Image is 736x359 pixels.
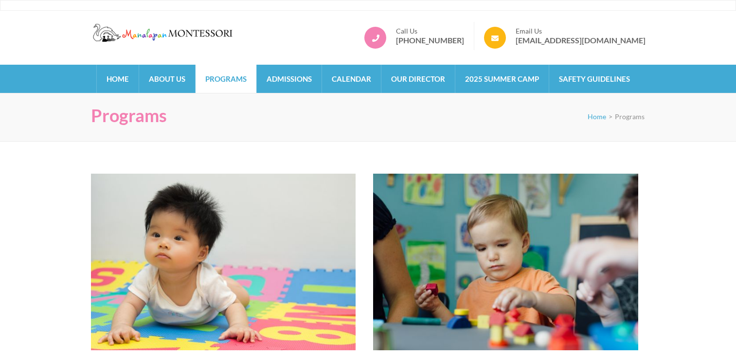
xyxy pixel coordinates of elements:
a: Safety Guidelines [549,65,640,93]
a: [EMAIL_ADDRESS][DOMAIN_NAME] [516,36,646,45]
a: 2025 Summer Camp [455,65,549,93]
span: > [609,112,612,121]
a: Home [97,65,139,93]
a: About Us [139,65,195,93]
a: Programs [196,65,256,93]
a: Our Director [381,65,455,93]
a: [PHONE_NUMBER] [396,36,464,45]
span: Email Us [516,27,646,36]
span: Call Us [396,27,464,36]
a: Calendar [322,65,381,93]
img: Manalapan Montessori – #1 Rated Child Day Care Center in Manalapan NJ [91,22,237,43]
a: Admissions [257,65,322,93]
h1: Programs [91,105,167,126]
a: Home [588,112,606,121]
